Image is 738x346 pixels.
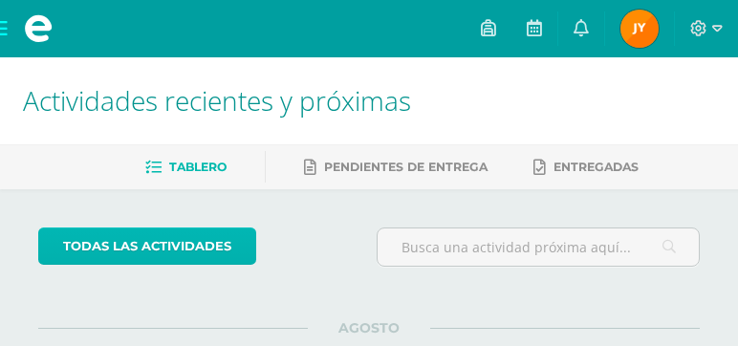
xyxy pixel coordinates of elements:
[324,160,488,174] span: Pendientes de entrega
[533,152,639,183] a: Entregadas
[553,160,639,174] span: Entregadas
[304,152,488,183] a: Pendientes de entrega
[38,227,256,265] a: todas las Actividades
[378,228,699,266] input: Busca una actividad próxima aquí...
[308,319,430,336] span: AGOSTO
[145,152,227,183] a: Tablero
[169,160,227,174] span: Tablero
[23,82,411,119] span: Actividades recientes y próximas
[620,10,659,48] img: f3f77565e8504b21709421453038f43c.png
